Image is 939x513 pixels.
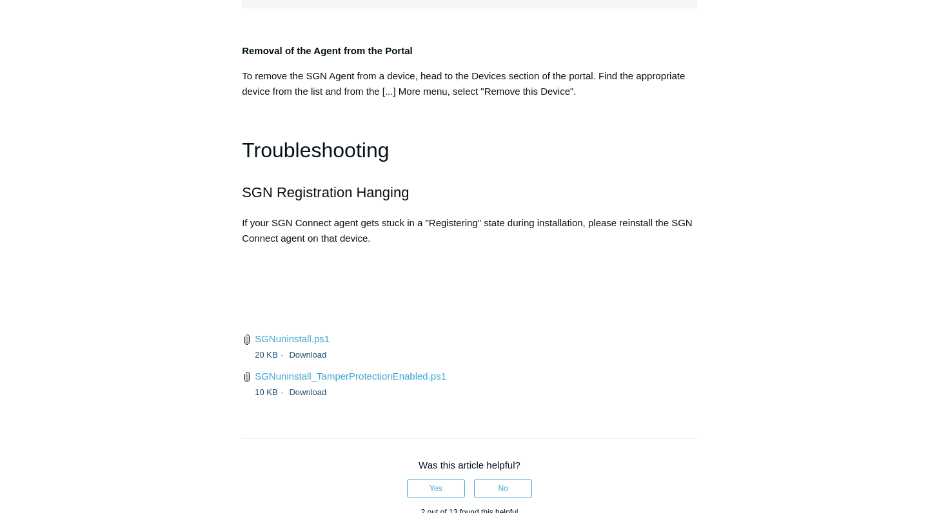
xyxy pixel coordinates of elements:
[242,70,685,97] span: To remove the SGN Agent from a device, head to the Devices section of the portal. Find the approp...
[242,45,412,56] strong: Removal of the Agent from the Portal
[255,350,286,360] span: 20 KB
[242,217,693,244] span: If your SGN Connect agent gets stuck in a "Registering" state during installation, please reinsta...
[242,134,697,167] h1: Troubleshooting
[255,333,330,344] a: SGNuninstall.ps1
[407,479,465,498] button: This article was helpful
[289,350,326,360] a: Download
[255,387,286,397] span: 10 KB
[419,460,520,470] span: Was this article helpful?
[242,181,697,204] h2: SGN Registration Hanging
[289,387,326,397] a: Download
[474,479,532,498] button: This article was not helpful
[255,371,446,382] a: SGNuninstall_TamperProtectionEnabled.ps1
